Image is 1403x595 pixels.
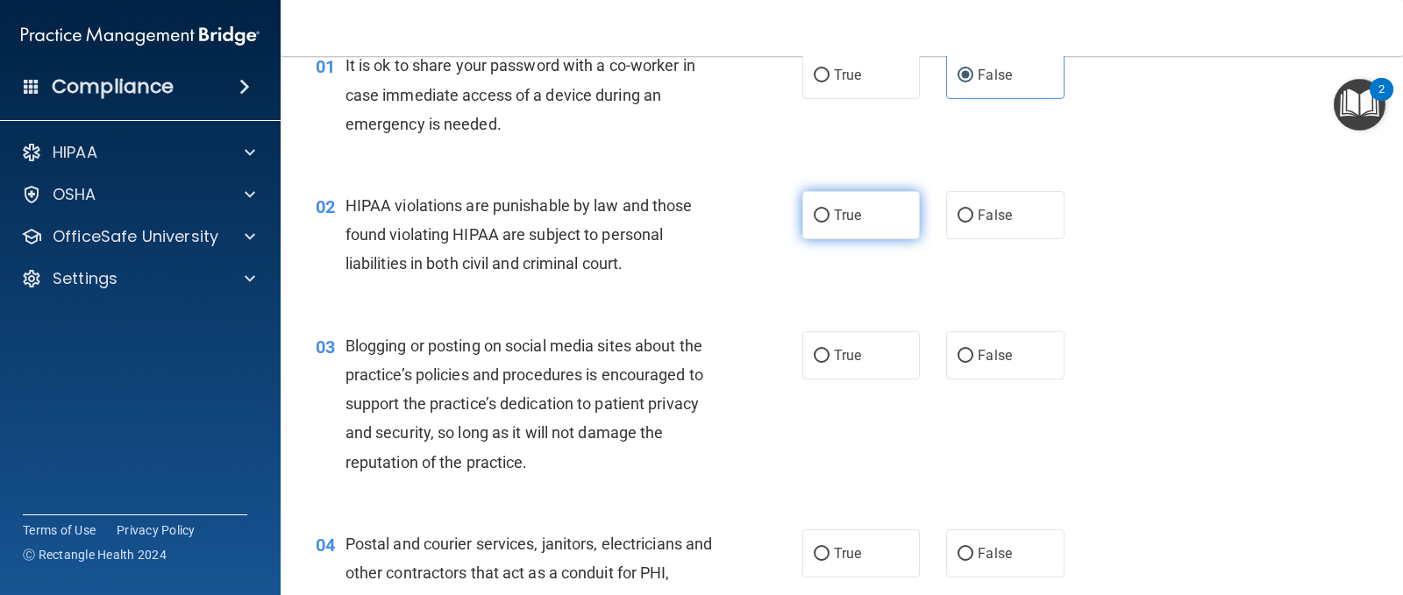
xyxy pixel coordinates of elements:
[834,207,861,223] span: True
[1315,474,1382,541] iframe: Drift Widget Chat Controller
[1334,79,1385,131] button: Open Resource Center, 2 new notifications
[814,548,830,561] input: True
[316,56,335,77] span: 01
[814,350,830,363] input: True
[958,548,973,561] input: False
[316,336,335,358] span: 03
[53,226,218,247] p: OfficeSafe University
[834,347,861,364] span: True
[814,69,830,82] input: True
[52,74,174,99] h4: Compliance
[23,521,96,539] a: Terms of Use
[53,268,118,289] p: Settings
[958,209,973,223] input: False
[814,209,830,223] input: True
[21,268,255,289] a: Settings
[978,67,1012,83] span: False
[21,226,255,247] a: OfficeSafe University
[316,535,335,556] span: 04
[978,347,1012,364] span: False
[978,545,1012,562] span: False
[21,18,260,53] img: PMB logo
[53,184,96,205] p: OSHA
[21,142,255,163] a: HIPAA
[53,142,97,163] p: HIPAA
[958,350,973,363] input: False
[21,184,255,205] a: OSHA
[345,196,693,273] span: HIPAA violations are punishable by law and those found violating HIPAA are subject to personal li...
[834,67,861,83] span: True
[834,545,861,562] span: True
[978,207,1012,223] span: False
[958,69,973,82] input: False
[23,546,167,563] span: Ⓒ Rectangle Health 2024
[117,521,196,539] a: Privacy Policy
[1378,89,1385,112] div: 2
[345,336,703,471] span: Blogging or posting on social media sites about the practice’s policies and procedures is encoura...
[345,56,695,132] span: It is ok to share your password with a co-worker in case immediate access of a device during an e...
[316,196,335,217] span: 02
